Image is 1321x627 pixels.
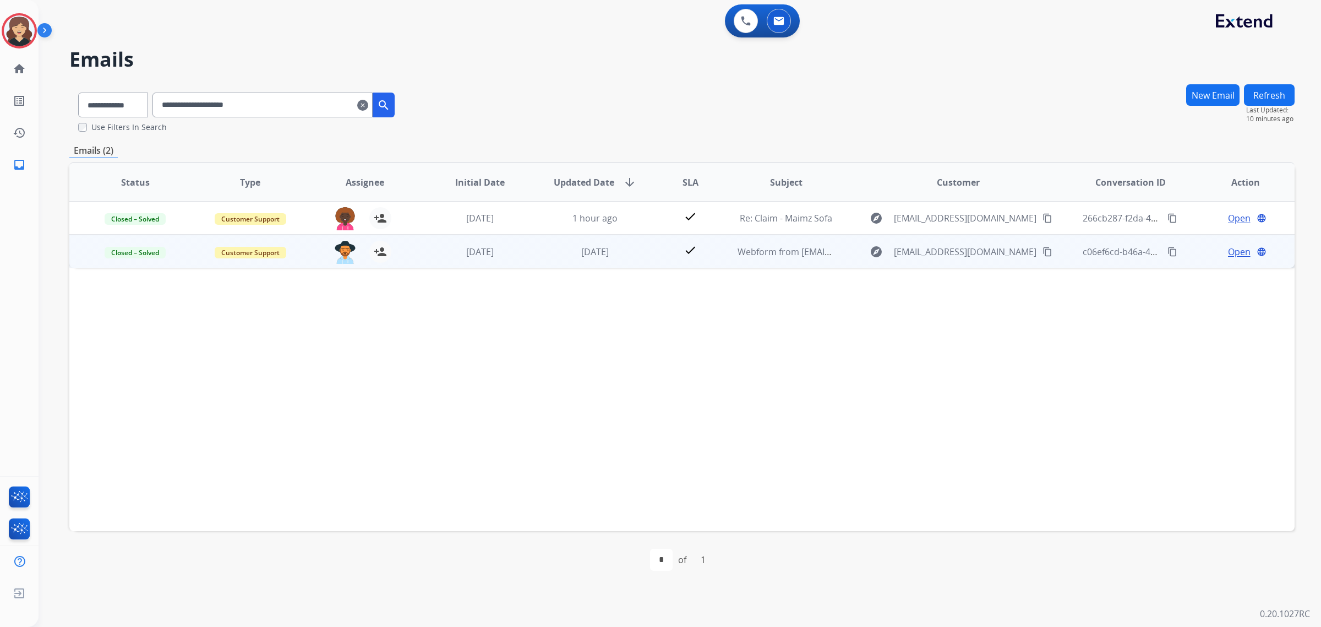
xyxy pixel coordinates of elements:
[13,94,26,107] mat-icon: list_alt
[91,122,167,133] label: Use Filters In Search
[121,176,150,189] span: Status
[581,246,609,258] span: [DATE]
[69,144,118,158] p: Emails (2)
[684,210,697,223] mat-icon: check
[870,212,883,225] mat-icon: explore
[738,246,987,258] span: Webform from [EMAIL_ADDRESS][DOMAIN_NAME] on [DATE]
[215,213,286,225] span: Customer Support
[240,176,260,189] span: Type
[1083,246,1251,258] span: c06ef6cd-b46a-4398-81de-82584b199121
[374,212,387,225] mat-icon: person_add
[466,246,494,258] span: [DATE]
[346,176,384,189] span: Assignee
[377,99,390,112] mat-icon: search
[13,158,26,171] mat-icon: inbox
[692,549,714,571] div: 1
[1244,84,1295,106] button: Refresh
[105,213,166,225] span: Closed – Solved
[1228,245,1251,258] span: Open
[1167,247,1177,257] mat-icon: content_copy
[1186,84,1240,106] button: New Email
[334,241,356,264] img: agent-avatar
[374,245,387,258] mat-icon: person_add
[466,212,494,224] span: [DATE]
[69,48,1295,71] h2: Emails
[572,212,618,224] span: 1 hour ago
[683,176,698,189] span: SLA
[894,212,1036,225] span: [EMAIL_ADDRESS][DOMAIN_NAME]
[13,126,26,139] mat-icon: history
[334,207,356,230] img: agent-avatar
[1167,213,1177,223] mat-icon: content_copy
[215,247,286,258] span: Customer Support
[740,212,832,224] span: Re: Claim - Maimz Sofa
[1257,247,1267,257] mat-icon: language
[870,245,883,258] mat-icon: explore
[1042,247,1052,257] mat-icon: content_copy
[1257,213,1267,223] mat-icon: language
[937,176,980,189] span: Customer
[1180,163,1295,202] th: Action
[1042,213,1052,223] mat-icon: content_copy
[13,62,26,75] mat-icon: home
[770,176,803,189] span: Subject
[105,247,166,258] span: Closed – Solved
[684,244,697,257] mat-icon: check
[1260,607,1310,620] p: 0.20.1027RC
[678,553,686,566] div: of
[455,176,505,189] span: Initial Date
[1083,212,1247,224] span: 266cb287-f2da-469e-8885-1755ad5f0ef8
[894,245,1036,258] span: [EMAIL_ADDRESS][DOMAIN_NAME]
[554,176,614,189] span: Updated Date
[4,15,35,46] img: avatar
[1095,176,1166,189] span: Conversation ID
[1246,115,1295,123] span: 10 minutes ago
[1246,106,1295,115] span: Last Updated:
[357,99,368,112] mat-icon: clear
[623,176,636,189] mat-icon: arrow_downward
[1228,212,1251,225] span: Open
